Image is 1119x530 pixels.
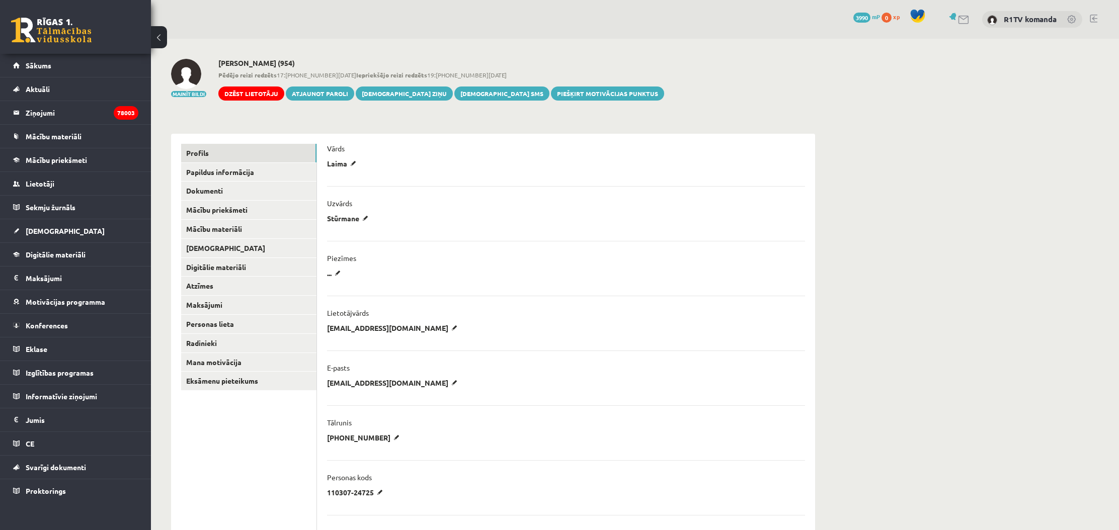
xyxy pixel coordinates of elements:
[26,267,138,290] legend: Maksājumi
[11,18,92,43] a: Rīgas 1. Tālmācības vidusskola
[13,101,138,124] a: Ziņojumi78003
[327,253,356,262] p: Piezīmes
[26,463,86,472] span: Svarīgi dokumenti
[13,408,138,431] a: Jumis
[327,418,352,427] p: Tālrunis
[327,378,461,387] p: [EMAIL_ADDRESS][DOMAIN_NAME]
[181,144,316,162] a: Profils
[286,86,354,101] a: Atjaunot paroli
[356,71,427,79] b: Iepriekšējo reizi redzēts
[26,344,47,354] span: Eklase
[171,59,201,89] img: Laima Stūrmane
[853,13,870,23] span: 3990
[181,182,316,200] a: Dokumenti
[13,456,138,479] a: Svarīgi dokumenti
[327,144,345,153] p: Vārds
[13,125,138,148] a: Mācību materiāli
[13,267,138,290] a: Maksājumi
[327,473,372,482] p: Personas kods
[26,439,34,448] span: CE
[13,243,138,266] a: Digitālie materiāli
[327,308,369,317] p: Lietotājvārds
[1004,14,1057,24] a: R1TV komanda
[872,13,880,21] span: mP
[26,297,105,306] span: Motivācijas programma
[13,148,138,171] a: Mācību priekšmeti
[327,159,360,168] p: Laima
[26,321,68,330] span: Konferences
[987,15,997,25] img: R1TV komanda
[181,258,316,277] a: Digitālie materiāli
[26,61,51,70] span: Sākums
[218,59,664,67] h2: [PERSON_NAME] (954)
[171,91,206,97] button: Mainīt bildi
[218,70,664,79] span: 17:[PHONE_NUMBER][DATE] 19:[PHONE_NUMBER][DATE]
[13,385,138,408] a: Informatīvie ziņojumi
[218,86,284,101] a: Dzēst lietotāju
[454,86,549,101] a: [DEMOGRAPHIC_DATA] SMS
[181,334,316,352] a: Radinieki
[26,84,50,94] span: Aktuāli
[356,86,453,101] a: [DEMOGRAPHIC_DATA] ziņu
[26,368,94,377] span: Izglītības programas
[181,239,316,257] a: [DEMOGRAPHIC_DATA]
[551,86,664,101] a: Piešķirt motivācijas punktus
[114,106,138,120] i: 78003
[327,433,403,442] p: [PHONE_NUMBER]
[26,226,105,235] span: [DEMOGRAPHIC_DATA]
[327,214,372,223] p: Stūrmane
[181,277,316,295] a: Atzīmes
[853,13,880,21] a: 3990 mP
[13,196,138,219] a: Sekmju žurnāls
[26,179,54,188] span: Lietotāji
[327,323,461,332] p: [EMAIL_ADDRESS][DOMAIN_NAME]
[13,290,138,313] a: Motivācijas programma
[13,361,138,384] a: Izglītības programas
[13,314,138,337] a: Konferences
[13,54,138,77] a: Sākums
[26,132,82,141] span: Mācību materiāli
[327,488,386,497] p: 110307-24725
[181,220,316,238] a: Mācību materiāli
[327,199,352,208] p: Uzvārds
[13,172,138,195] a: Lietotāji
[13,479,138,502] a: Proktorings
[327,269,344,278] p: ...
[26,415,45,424] span: Jumis
[26,392,97,401] span: Informatīvie ziņojumi
[26,250,86,259] span: Digitālie materiāli
[13,337,138,361] a: Eklase
[893,13,900,21] span: xp
[181,163,316,182] a: Papildus informācija
[882,13,892,23] span: 0
[181,296,316,314] a: Maksājumi
[181,353,316,372] a: Mana motivācija
[327,363,350,372] p: E-pasts
[13,219,138,242] a: [DEMOGRAPHIC_DATA]
[181,372,316,390] a: Eksāmenu pieteikums
[26,155,87,164] span: Mācību priekšmeti
[26,101,138,124] legend: Ziņojumi
[26,203,75,212] span: Sekmju žurnāls
[218,71,277,79] b: Pēdējo reizi redzēts
[882,13,905,21] a: 0 xp
[26,486,66,495] span: Proktorings
[13,77,138,101] a: Aktuāli
[13,432,138,455] a: CE
[181,201,316,219] a: Mācību priekšmeti
[181,315,316,333] a: Personas lieta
